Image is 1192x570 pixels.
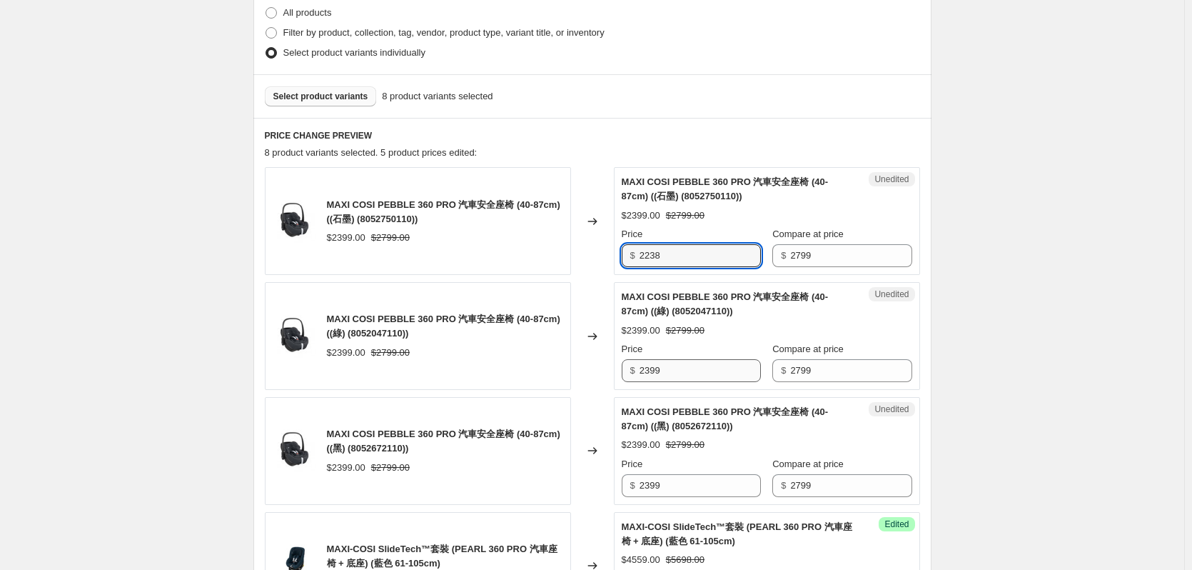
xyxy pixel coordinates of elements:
[371,461,410,475] strike: $2799.00
[622,521,852,546] span: MAXI-COSI SlideTech™套裝 (PEARL 360 PRO 汽車座椅 + 底座) (藍色 61-105cm)
[666,324,704,338] strike: $2799.00
[265,130,920,141] h6: PRICE CHANGE PREVIEW
[327,346,365,360] div: $2399.00
[666,438,704,452] strike: $2799.00
[273,315,315,358] img: 8712930184577-1_cbdd23a5-6205-413b-8d58-62554b772073_80x.jpg
[630,250,635,261] span: $
[283,47,425,58] span: Select product variants individually
[265,147,478,158] span: 8 product variants selected. 5 product prices edited:
[622,553,660,567] div: $4559.00
[327,314,560,339] span: MAXI COSI PEBBLE 360 PRO 汽車安全座椅 (40-87cm) ((綠) (8052047110))
[622,438,660,452] div: $2399.00
[622,406,829,431] span: MAXI COSI PEBBLE 360 PRO 汽車安全座椅 (40-87cm) ((黑) (8052672110))
[772,459,844,469] span: Compare at price
[772,344,844,354] span: Compare at price
[622,324,660,338] div: $2399.00
[265,86,377,106] button: Select product variants
[666,209,704,223] strike: $2799.00
[622,344,643,354] span: Price
[327,199,560,224] span: MAXI COSI PEBBLE 360 PRO 汽車安全座椅 (40-87cm) ((石墨) (8052750110))
[622,209,660,223] div: $2399.00
[781,480,786,491] span: $
[874,404,909,415] span: Unedited
[371,346,410,360] strike: $2799.00
[283,27,605,38] span: Filter by product, collection, tag, vendor, product type, variant title, or inventory
[874,174,909,185] span: Unedited
[874,289,909,300] span: Unedited
[327,461,365,475] div: $2399.00
[781,250,786,261] span: $
[283,7,332,18] span: All products
[622,229,643,239] span: Price
[273,429,315,472] img: 8712930184577-1_cbdd23a5-6205-413b-8d58-62554b772073_80x.jpg
[781,365,786,376] span: $
[630,480,635,491] span: $
[273,200,315,243] img: 8712930184577-1_cbdd23a5-6205-413b-8d58-62554b772073_80x.jpg
[772,229,844,239] span: Compare at price
[327,231,365,245] div: $2399.00
[630,365,635,376] span: $
[371,231,410,245] strike: $2799.00
[382,89,493,104] span: 8 product variants selected
[884,519,909,530] span: Edited
[622,459,643,469] span: Price
[622,176,829,201] span: MAXI COSI PEBBLE 360 PRO 汽車安全座椅 (40-87cm) ((石墨) (8052750110))
[273,91,368,102] span: Select product variants
[327,544,557,569] span: MAXI-COSI SlideTech™套裝 (PEARL 360 PRO 汽車座椅 + 底座) (藍色 61-105cm)
[666,553,704,567] strike: $5698.00
[622,291,829,316] span: MAXI COSI PEBBLE 360 PRO 汽車安全座椅 (40-87cm) ((綠) (8052047110))
[327,429,560,454] span: MAXI COSI PEBBLE 360 PRO 汽車安全座椅 (40-87cm) ((黑) (8052672110))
